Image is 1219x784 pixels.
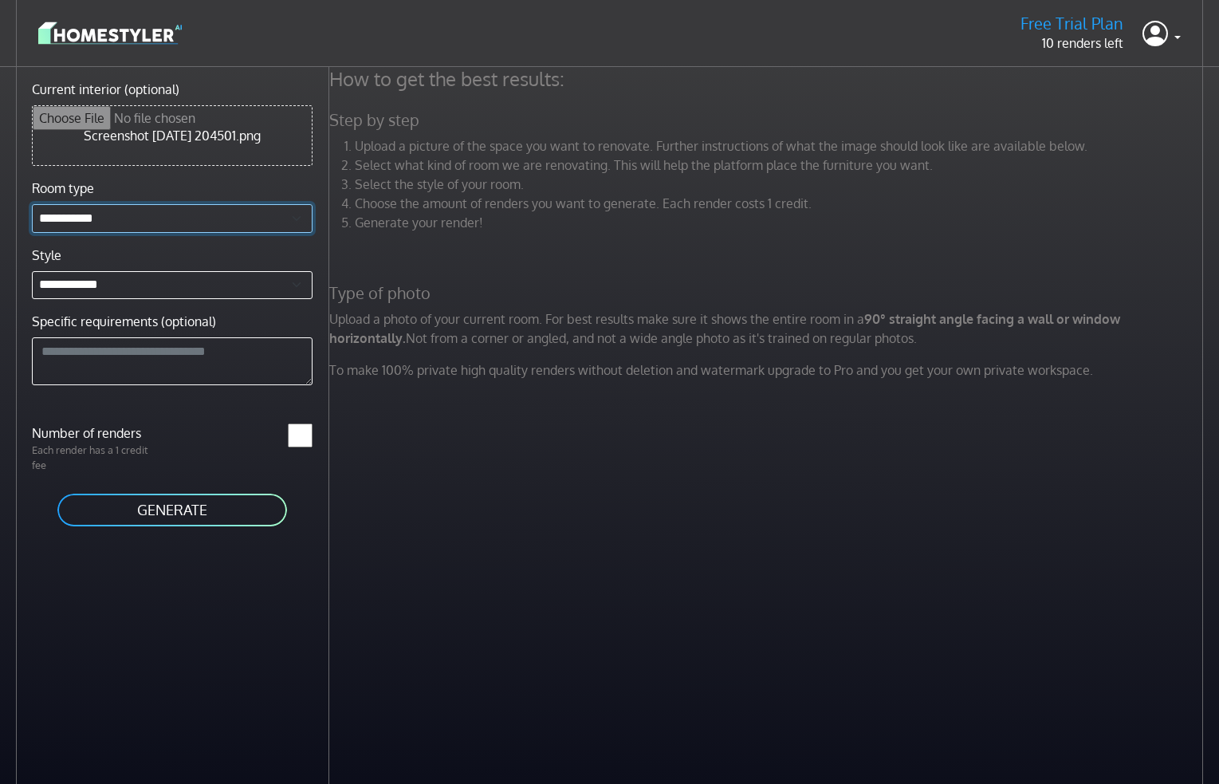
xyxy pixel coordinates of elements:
li: Select the style of your room. [355,175,1207,194]
button: GENERATE [56,492,289,528]
h5: Step by step [320,110,1217,130]
p: 10 renders left [1020,33,1123,53]
img: logo-3de290ba35641baa71223ecac5eacb59cb85b4c7fdf211dc9aaecaaee71ea2f8.svg [38,19,182,47]
label: Specific requirements (optional) [32,312,216,331]
p: Each render has a 1 credit fee [22,443,172,473]
label: Style [32,246,61,265]
p: Upload a photo of your current room. For best results make sure it shows the entire room in a Not... [320,309,1217,348]
li: Choose the amount of renders you want to generate. Each render costs 1 credit. [355,194,1207,213]
li: Generate your render! [355,213,1207,232]
li: Upload a picture of the space you want to renovate. Further instructions of what the image should... [355,136,1207,156]
strong: 90° straight angle facing a wall or window horizontally. [329,311,1120,346]
p: To make 100% private high quality renders without deletion and watermark upgrade to Pro and you g... [320,360,1217,380]
h5: Type of photo [320,283,1217,303]
label: Number of renders [22,424,172,443]
h4: How to get the best results: [320,67,1217,91]
h5: Free Trial Plan [1020,14,1123,33]
label: Current interior (optional) [32,80,179,99]
li: Select what kind of room we are renovating. This will help the platform place the furniture you w... [355,156,1207,175]
label: Room type [32,179,94,198]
